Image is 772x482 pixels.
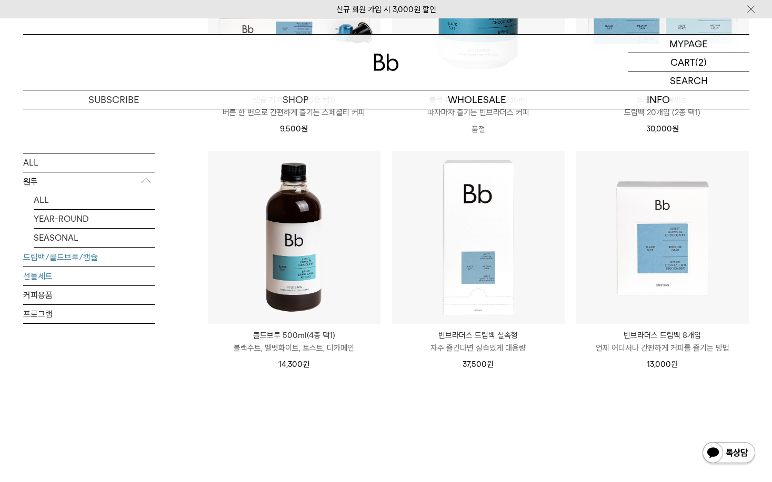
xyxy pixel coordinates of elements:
[628,35,749,53] a: MYPAGE
[568,90,749,109] p: INFO
[208,151,380,324] img: 콜드브루 500ml(4종 택1)
[576,329,749,354] a: 빈브라더스 드립백 8개입 언제 어디서나 간편하게 커피를 즐기는 방법
[34,190,155,209] a: ALL
[23,266,155,285] a: 선물세트
[576,106,749,119] p: 드립백 20개입 (2종 택1)
[576,151,749,324] img: 빈브라더스 드립백 8개입
[670,53,695,71] p: CART
[576,342,749,354] p: 언제 어디서나 간편하게 커피를 즐기는 방법
[374,54,399,71] img: 로고
[392,342,565,354] p: 자주 즐긴다면 실속있게 대용량
[701,441,756,466] img: 카카오톡 채널 1:1 채팅 버튼
[301,124,308,134] span: 원
[34,209,155,228] a: YEAR-ROUND
[208,106,380,119] p: 버튼 한 번으로 간편하게 즐기는 스페셜티 커피
[487,360,494,369] span: 원
[392,329,565,342] p: 빈브라더스 드립백 실속형
[695,53,707,71] p: (2)
[392,151,565,324] img: 빈브라더스 드립백 실속형
[386,90,568,109] p: WHOLESALE
[34,228,155,247] a: SEASONAL
[23,90,205,109] a: SUBSCRIBE
[208,342,380,354] p: 블랙수트, 벨벳화이트, 토스트, 디카페인
[23,153,155,171] a: ALL
[669,35,708,53] p: MYPAGE
[336,5,436,14] a: 신규 회원 가입 시 3,000원 할인
[303,360,309,369] span: 원
[671,360,678,369] span: 원
[23,172,155,191] p: 원두
[392,329,565,354] a: 빈브라더스 드립백 실속형 자주 즐긴다면 실속있게 대용량
[646,124,679,134] span: 30,000
[23,285,155,304] a: 커피용품
[205,90,386,109] a: SHOP
[23,304,155,323] a: 프로그램
[576,329,749,342] p: 빈브라더스 드립백 8개입
[23,248,155,266] a: 드립백/콜드브루/캡슐
[672,124,679,134] span: 원
[647,360,678,369] span: 13,000
[278,360,309,369] span: 14,300
[208,329,380,354] a: 콜드브루 500ml(4종 택1) 블랙수트, 벨벳화이트, 토스트, 디카페인
[280,124,308,134] span: 9,500
[392,119,565,140] p: 품절
[670,71,708,90] p: SEARCH
[208,329,380,342] p: 콜드브루 500ml(4종 택1)
[463,360,494,369] span: 37,500
[628,53,749,71] a: CART (2)
[392,106,565,119] p: 따자마자 즐기는 빈브라더스 커피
